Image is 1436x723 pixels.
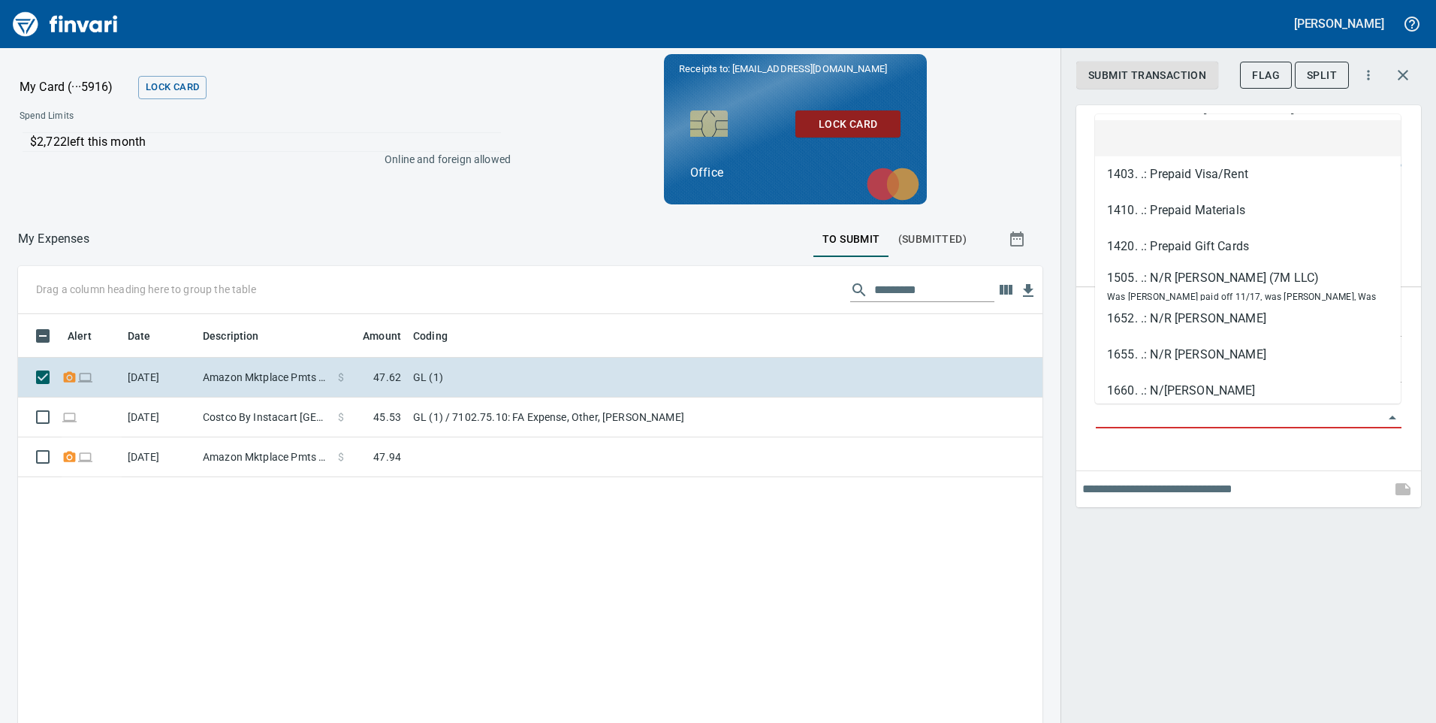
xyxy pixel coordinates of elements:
span: Coding [413,327,448,345]
td: Amazon Mktplace Pmts [DOMAIN_NAME][URL] WA [197,437,332,477]
span: Receipt Required [62,452,77,461]
span: Flag [1252,66,1280,85]
span: Date [128,327,170,345]
p: Drag a column heading here to group the table [36,282,256,297]
span: $ [338,370,344,385]
button: Lock Card [795,110,901,138]
span: To Submit [822,230,880,249]
li: 1655. .: N/R [PERSON_NAME] [1095,337,1401,373]
span: Description [203,327,279,345]
span: 45.53 [373,410,401,425]
span: This records your note into the expense [1385,471,1421,507]
td: [DATE] [122,398,197,437]
p: Online and foreign allowed [8,152,511,167]
img: Finvari [9,6,122,42]
button: Flag [1240,62,1292,89]
span: $ [338,449,344,464]
span: Alert [68,327,111,345]
span: Online transaction [77,372,93,382]
span: Online transaction [62,412,77,422]
span: Lock Card [807,115,888,134]
nav: breadcrumb [18,230,89,248]
li: 1652. .: N/R [PERSON_NAME] [1095,301,1401,337]
p: My Card (···5916) [20,78,132,96]
span: Lock Card [146,79,199,96]
p: Receipts to: [679,62,912,77]
span: Coding [413,327,467,345]
td: Costco By Instacart [GEOGRAPHIC_DATA] [GEOGRAPHIC_DATA] [197,398,332,437]
span: Spend Limits [20,109,291,124]
li: 1403. .: Prepaid Visa/Rent [1095,156,1401,192]
button: Download Table [1017,280,1039,302]
button: Show transactions within a particular date range [994,221,1042,257]
span: 47.94 [373,449,401,464]
div: 1505. .: N/R [PERSON_NAME] (7M LLC) [1107,269,1389,287]
span: (Submitted) [898,230,967,249]
span: Description [203,327,259,345]
img: mastercard.svg [859,160,927,208]
button: Close transaction [1385,57,1421,93]
span: [EMAIL_ADDRESS][DOMAIN_NAME] [731,62,888,76]
span: Receipt Required [62,372,77,382]
span: Amount [343,327,401,345]
td: GL (1) / 7102.75.10: FA Expense, Other, [PERSON_NAME] [407,398,783,437]
span: Amount [363,327,401,345]
span: Alert [68,327,92,345]
td: [DATE] [122,437,197,477]
span: $ [338,410,344,425]
span: Split [1307,66,1337,85]
li: 1420. .: Prepaid Gift Cards [1095,228,1401,265]
span: Submit Transaction [1088,66,1206,85]
li: 1410. .: Prepaid Materials [1095,192,1401,228]
span: Online transaction [77,452,93,461]
span: Date [128,327,151,345]
td: Amazon Mktplace Pmts [DOMAIN_NAME][URL] WA [197,358,332,398]
p: Office [690,164,901,182]
p: $2,722 left this month [30,133,501,151]
span: Was [PERSON_NAME] paid off 11/17, was [PERSON_NAME], Was [PERSON_NAME] paid off 07/24 [1107,292,1377,320]
button: Lock Card [138,76,207,99]
button: Close [1382,407,1403,428]
h5: [PERSON_NAME] [1294,16,1384,32]
button: [PERSON_NAME] [1290,12,1388,35]
p: My Expenses [18,230,89,248]
span: 47.62 [373,370,401,385]
li: 1660. .: N/[PERSON_NAME] [1095,373,1401,409]
button: Submit Transaction [1076,62,1218,89]
td: [DATE] [122,358,197,398]
button: Split [1295,62,1349,89]
td: GL (1) [407,358,783,398]
button: More [1352,59,1385,92]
